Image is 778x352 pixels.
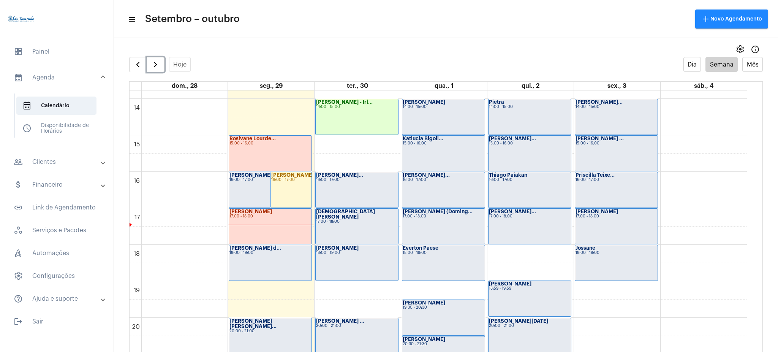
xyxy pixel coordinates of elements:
strong: [PERSON_NAME] [229,173,272,178]
span: Disponibilidade de Horários [16,119,96,138]
span: Automações [8,244,106,262]
mat-icon: sidenav icon [14,180,23,189]
button: Mês [742,57,763,72]
div: 17 [133,214,141,221]
strong: [PERSON_NAME]... [576,100,623,105]
strong: [PERSON_NAME] d... [229,246,281,251]
span: Novo Agendamento [701,16,762,22]
strong: Rosivane Lourde... [229,136,276,141]
button: Info [748,42,763,57]
strong: [PERSON_NAME] [576,209,618,214]
strong: [DEMOGRAPHIC_DATA][PERSON_NAME] [316,209,375,219]
strong: Thiago Paiakan [489,173,527,178]
div: 17:00 - 18:00 [576,214,657,219]
mat-icon: sidenav icon [14,73,23,82]
div: 20:00 - 21:00 [229,329,311,333]
div: 20:00 - 21:00 [316,324,398,328]
strong: [PERSON_NAME] - Irl... [316,100,373,105]
span: sidenav icon [14,47,23,56]
div: 16:00 - 17:00 [489,178,571,182]
mat-icon: add [701,14,710,24]
div: 18:00 - 19:00 [316,251,398,255]
div: 18:00 - 19:00 [229,251,311,255]
div: 16 [132,178,141,184]
button: Próximo Semana [147,57,164,72]
mat-expansion-panel-header: sidenav iconAgenda [5,65,114,90]
div: 16:00 - 17:00 [403,178,484,182]
strong: Pietra [489,100,504,105]
button: Semana [705,57,738,72]
div: 17:00 - 18:00 [229,214,311,219]
div: 14:00 - 15:00 [489,105,571,109]
span: Serviços e Pacotes [8,221,106,239]
span: Setembro – outubro [145,13,240,25]
span: Calendário [16,97,96,115]
div: 15:00 - 16:00 [576,141,657,146]
span: sidenav icon [22,124,32,133]
strong: [PERSON_NAME]... [271,173,318,178]
div: 14 [132,105,141,111]
strong: [PERSON_NAME][DATE] [489,319,548,323]
a: 1 de outubro de 2025 [433,82,455,90]
mat-icon: Info [751,45,760,54]
strong: [PERSON_NAME] [403,300,445,305]
a: 29 de setembro de 2025 [258,82,284,90]
strong: Jossane [576,246,595,251]
mat-icon: sidenav icon [14,203,23,212]
div: 15:00 - 16:00 [229,141,311,146]
mat-expansion-panel-header: sidenav iconClientes [5,153,114,171]
strong: [PERSON_NAME] [489,281,531,286]
strong: [PERSON_NAME]... [489,136,536,141]
strong: [PERSON_NAME] (Doming... [403,209,473,214]
a: 28 de setembro de 2025 [170,82,199,90]
span: sidenav icon [14,271,23,281]
div: 20:00 - 21:00 [489,324,571,328]
strong: Priscilla Teixe... [576,173,615,178]
button: Semana Anterior [129,57,147,72]
div: 16:00 - 17:00 [229,178,311,182]
strong: [PERSON_NAME] [PERSON_NAME]... [229,319,277,329]
div: 19:30 - 20:30 [403,306,484,310]
span: sidenav icon [14,249,23,258]
div: 18 [132,251,141,257]
strong: Everton Paese [403,246,438,251]
strong: Katiucia Bigoli... [403,136,443,141]
strong: [PERSON_NAME]... [403,173,450,178]
div: sidenav iconAgenda [5,90,114,148]
strong: [PERSON_NAME] [316,246,359,251]
div: 18:00 - 19:00 [576,251,657,255]
div: 17:00 - 18:00 [403,214,484,219]
div: 15:00 - 16:00 [403,141,484,146]
mat-icon: sidenav icon [14,294,23,303]
div: 20 [131,323,141,330]
mat-icon: sidenav icon [14,317,23,326]
div: 16:00 - 17:00 [316,178,398,182]
mat-panel-title: Clientes [14,157,101,166]
span: Sair [8,312,106,331]
div: 16:00 - 17:00 [271,178,312,182]
div: 15:00 - 16:00 [489,141,571,146]
img: 4c910ca3-f26c-c648-53c7-1a2041c6e520.jpg [6,4,36,34]
div: 14:00 - 15:00 [316,105,398,109]
div: 14:00 - 15:00 [576,105,657,109]
div: 20:30 - 21:30 [403,342,484,346]
a: 3 de outubro de 2025 [606,82,628,90]
span: Configurações [8,267,106,285]
div: 14:00 - 15:00 [403,105,484,109]
a: 2 de outubro de 2025 [520,82,541,90]
mat-expansion-panel-header: sidenav iconAjuda e suporte [5,290,114,308]
span: sidenav icon [14,226,23,235]
mat-panel-title: Agenda [14,73,101,82]
div: 17:00 - 18:00 [316,220,398,224]
mat-icon: sidenav icon [14,157,23,166]
mat-icon: sidenav icon [128,15,135,24]
a: 4 de outubro de 2025 [693,82,715,90]
mat-panel-title: Ajuda e suporte [14,294,101,303]
strong: [PERSON_NAME] [403,337,445,342]
a: 30 de setembro de 2025 [345,82,370,90]
span: sidenav icon [22,101,32,110]
mat-panel-title: Financeiro [14,180,101,189]
strong: [PERSON_NAME] [229,209,272,214]
strong: [PERSON_NAME] [403,100,445,105]
div: 19 [132,287,141,294]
